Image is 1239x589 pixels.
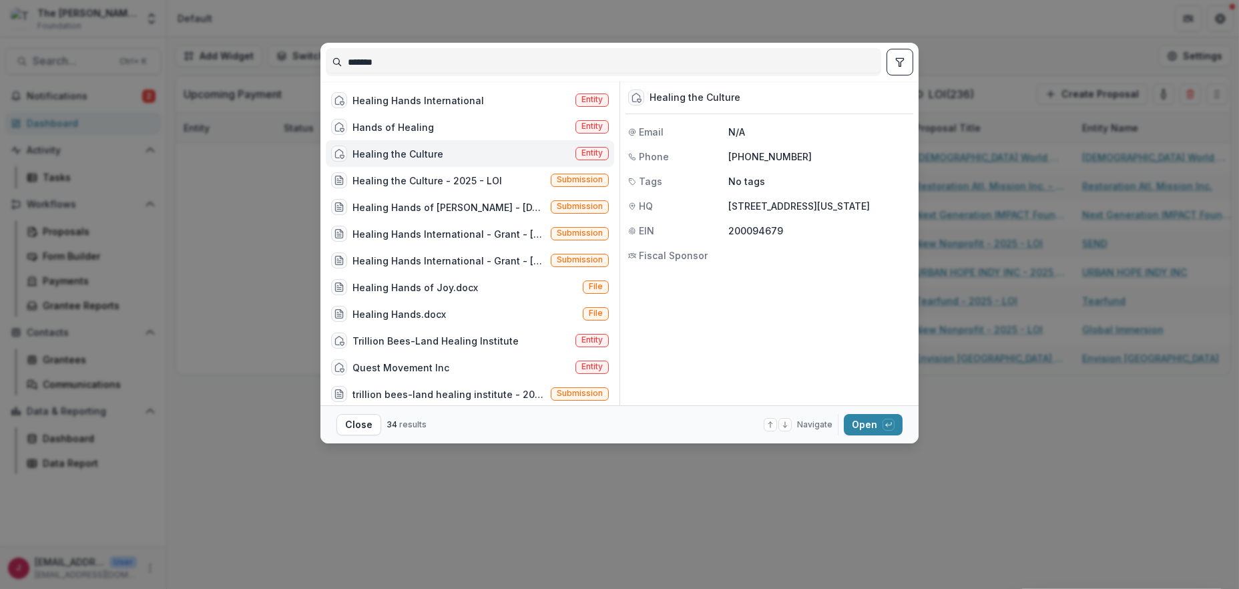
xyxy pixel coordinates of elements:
[639,224,654,238] span: EIN
[352,93,484,108] div: Healing Hands International
[589,282,603,291] span: File
[887,49,913,75] button: toggle filters
[844,414,903,435] button: Open
[557,202,603,211] span: Submission
[352,200,545,214] div: Healing Hands of [PERSON_NAME] - [DATE]
[352,147,443,161] div: Healing the Culture
[352,307,446,321] div: Healing Hands.docx
[399,419,427,429] span: results
[728,199,911,213] p: [STREET_ADDRESS][US_STATE]
[639,150,669,164] span: Phone
[557,255,603,264] span: Submission
[728,125,911,139] p: N/A
[581,362,603,371] span: Entity
[797,419,832,431] span: Navigate
[581,335,603,345] span: Entity
[728,174,765,188] p: No tags
[352,174,502,188] div: Healing the Culture - 2025 - LOI
[352,334,519,348] div: Trillion Bees-Land Healing Institute
[728,224,911,238] p: 200094679
[639,248,708,262] span: Fiscal Sponsor
[581,122,603,131] span: Entity
[639,174,662,188] span: Tags
[387,419,397,429] span: 34
[557,389,603,398] span: Submission
[639,125,664,139] span: Email
[352,254,545,268] div: Healing Hands International - Grant - [DATE]
[352,280,478,294] div: Healing Hands of Joy.docx
[336,414,381,435] button: Close
[650,92,740,104] div: Healing the Culture
[352,387,545,401] div: trillion bees-land healing institute - 2024 - LOI
[557,175,603,184] span: Submission
[581,148,603,158] span: Entity
[589,309,603,318] span: File
[728,150,911,164] p: [PHONE_NUMBER]
[581,95,603,104] span: Entity
[557,228,603,238] span: Submission
[639,199,653,213] span: HQ
[352,227,545,241] div: Healing Hands International - Grant - [DATE]
[352,120,434,134] div: Hands of Healing
[352,361,449,375] div: Quest Movement Inc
